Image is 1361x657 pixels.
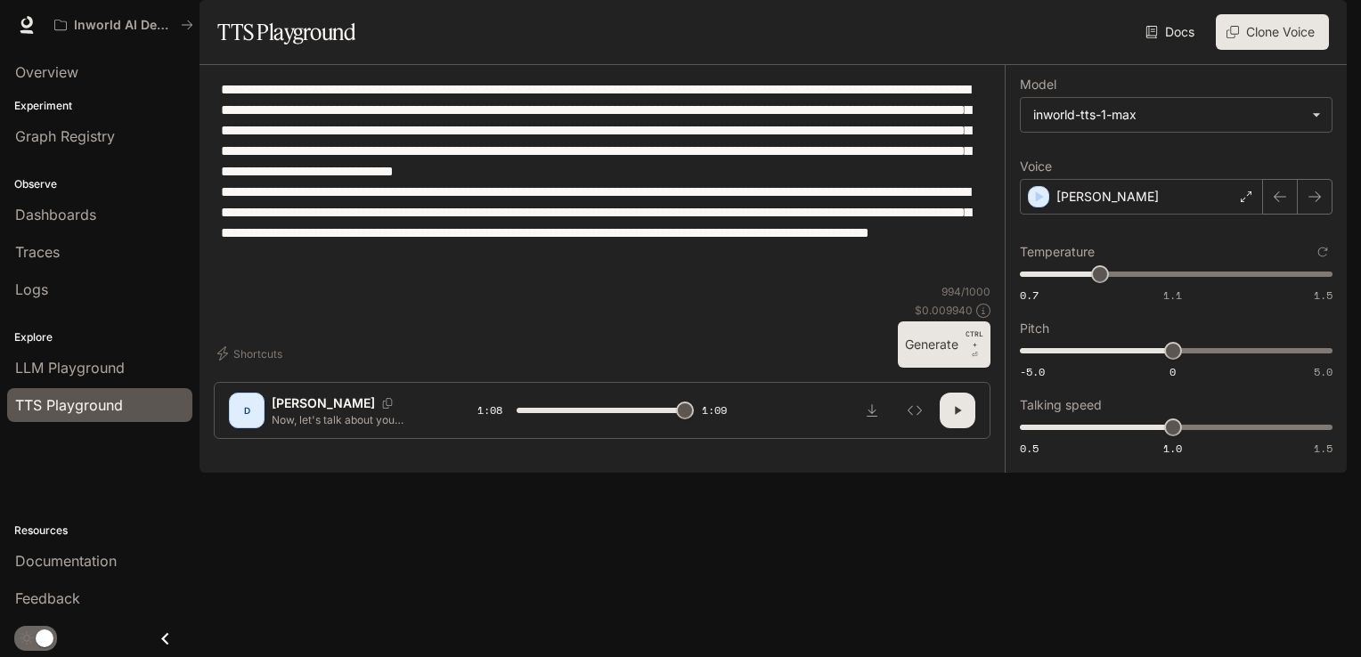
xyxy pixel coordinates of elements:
p: [PERSON_NAME] [272,394,375,412]
p: Now, let's talk about you [PERSON_NAME]. I made the hippie comment because I saw someone who look... [272,412,435,427]
span: 0 [1169,364,1176,379]
p: CTRL + [966,328,983,350]
span: 1.5 [1314,441,1332,456]
button: Download audio [854,393,890,428]
span: 1.0 [1163,441,1182,456]
button: All workspaces [46,7,201,43]
span: 1:08 [477,401,502,419]
button: Reset to default [1313,242,1332,262]
a: Docs [1142,14,1202,50]
button: GenerateCTRL +⏎ [898,321,990,368]
span: 0.7 [1020,288,1039,303]
span: 1.5 [1314,288,1332,303]
p: ⏎ [966,328,983,361]
p: Talking speed [1020,399,1102,411]
h1: TTS Playground [217,14,355,50]
button: Inspect [897,393,933,428]
p: [PERSON_NAME] [1056,188,1159,206]
span: 0.5 [1020,441,1039,456]
button: Copy Voice ID [375,398,400,409]
p: Inworld AI Demos [74,18,174,33]
div: inworld-tts-1-max [1021,98,1332,132]
p: Voice [1020,160,1052,173]
p: Pitch [1020,322,1049,335]
span: 1:09 [702,401,727,419]
p: Model [1020,78,1056,91]
div: inworld-tts-1-max [1033,106,1303,124]
span: 5.0 [1314,364,1332,379]
span: -5.0 [1020,364,1045,379]
p: Temperature [1020,246,1095,258]
span: 1.1 [1163,288,1182,303]
button: Clone Voice [1216,14,1329,50]
button: Shortcuts [214,339,289,368]
div: D [232,396,261,425]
